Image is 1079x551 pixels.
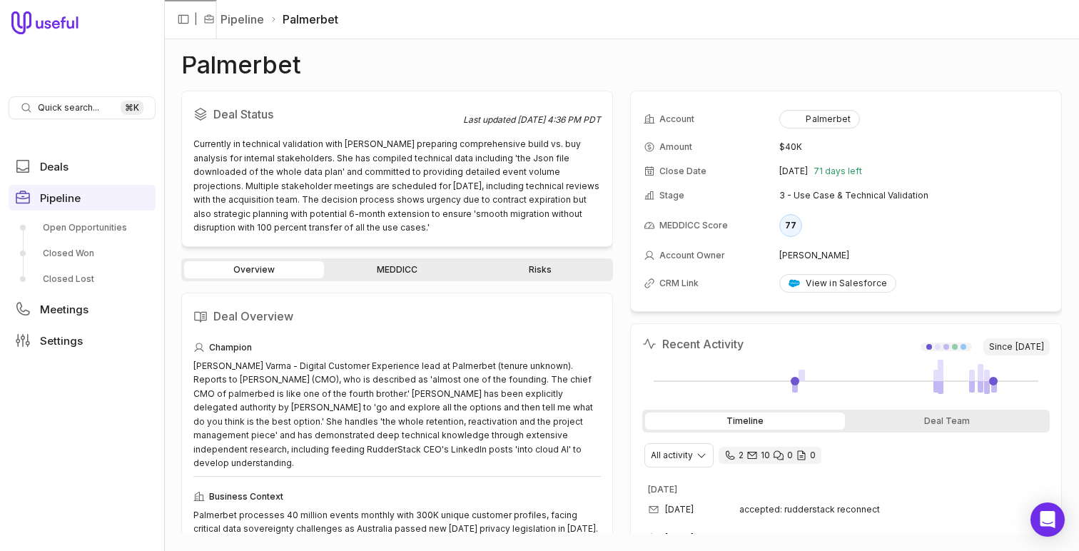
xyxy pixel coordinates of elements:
[193,137,601,235] div: Currently in technical validation with [PERSON_NAME] preparing comprehensive build vs. buy analys...
[739,504,880,515] span: accepted: rudderstack reconnect
[779,136,1048,158] td: $40K
[779,110,860,128] button: Palmerbet
[848,413,1048,430] div: Deal Team
[38,102,99,113] span: Quick search...
[659,250,725,261] span: Account Owner
[470,261,610,278] a: Risks
[193,103,463,126] h2: Deal Status
[659,278,699,289] span: CRM Link
[983,338,1050,355] span: Since
[9,296,156,322] a: Meetings
[659,220,728,231] span: MEDDICC Score
[659,141,692,153] span: Amount
[193,488,601,505] div: Business Context
[193,305,601,328] h2: Deal Overview
[40,335,83,346] span: Settings
[1015,341,1044,353] time: [DATE]
[9,328,156,353] a: Settings
[40,304,88,315] span: Meetings
[181,56,301,74] h1: Palmerbet
[642,335,744,353] h2: Recent Activity
[193,359,601,470] div: [PERSON_NAME] Varma - Digital Customer Experience lead at Palmerbet (tenure unknown). Reports to ...
[270,11,338,28] li: Palmerbet
[789,278,887,289] div: View in Salesforce
[40,161,69,172] span: Deals
[665,504,694,515] time: [DATE]
[9,242,156,265] a: Closed Won
[779,214,802,237] div: 77
[9,216,156,290] div: Pipeline submenu
[9,268,156,290] a: Closed Lost
[9,153,156,179] a: Deals
[739,532,1027,544] span: RudderStack Build vs Buy Discussion
[9,185,156,211] a: Pipeline
[193,339,601,356] div: Champion
[665,532,694,544] time: [DATE]
[173,9,194,30] button: Collapse sidebar
[719,447,821,464] div: 2 calls and 10 email threads
[789,113,851,125] div: Palmerbet
[814,166,862,177] span: 71 days left
[779,184,1048,207] td: 3 - Use Case & Technical Validation
[659,166,706,177] span: Close Date
[221,11,264,28] a: Pipeline
[659,190,684,201] span: Stage
[194,11,198,28] span: |
[648,484,677,495] time: [DATE]
[463,114,601,126] div: Last updated
[1030,502,1065,537] div: Open Intercom Messenger
[779,244,1048,267] td: [PERSON_NAME]
[779,274,896,293] a: View in Salesforce
[121,101,143,115] kbd: ⌘ K
[517,114,601,125] time: [DATE] 4:36 PM PDT
[779,166,808,177] time: [DATE]
[327,261,467,278] a: MEDDICC
[40,193,81,203] span: Pipeline
[659,113,694,125] span: Account
[645,413,845,430] div: Timeline
[184,261,324,278] a: Overview
[9,216,156,239] a: Open Opportunities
